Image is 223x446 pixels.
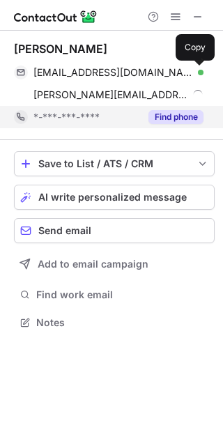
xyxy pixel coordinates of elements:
button: Add to email campaign [14,252,215,277]
button: AI write personalized message [14,185,215,210]
button: Send email [14,218,215,243]
span: Notes [36,316,209,329]
div: Save to List / ATS / CRM [38,158,190,169]
button: Reveal Button [148,110,203,124]
button: save-profile-one-click [14,151,215,176]
span: Find work email [36,289,209,301]
span: AI write personalized message [38,192,187,203]
span: Send email [38,225,91,236]
div: [PERSON_NAME] [14,42,107,56]
button: Notes [14,313,215,332]
span: Add to email campaign [38,259,148,270]
span: [EMAIL_ADDRESS][DOMAIN_NAME] [33,66,193,79]
img: ContactOut v5.3.10 [14,8,98,25]
button: Find work email [14,285,215,305]
span: [PERSON_NAME][EMAIL_ADDRESS][DOMAIN_NAME] [33,89,188,101]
